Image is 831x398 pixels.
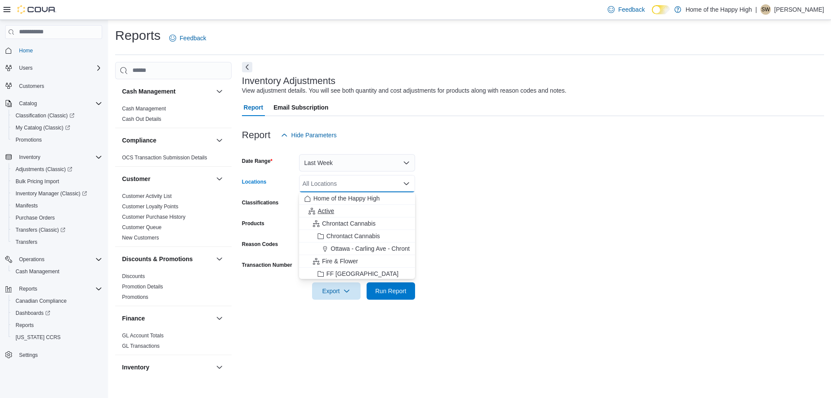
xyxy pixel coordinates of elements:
button: Cash Management [122,87,213,96]
div: Customer [115,191,232,246]
button: Next [242,62,252,72]
span: Reports [19,285,37,292]
span: Transfers [16,239,37,246]
button: Last Week [299,154,415,171]
h3: Discounts & Promotions [122,255,193,263]
span: Run Report [375,287,406,295]
a: Manifests [12,201,41,211]
h3: Cash Management [122,87,176,96]
span: Active [318,207,334,215]
h3: Customer [122,175,150,183]
a: GL Transactions [122,343,160,349]
button: Customer [122,175,213,183]
button: Reports [9,319,106,331]
a: Transfers [12,237,41,247]
a: Dashboards [9,307,106,319]
nav: Complex example [5,41,102,384]
a: Customer Queue [122,224,161,230]
a: Discounts [122,273,145,279]
span: Promotions [12,135,102,145]
span: Purchase Orders [12,213,102,223]
span: My Catalog (Classic) [12,123,102,133]
span: Inventory [19,154,40,161]
label: Classifications [242,199,279,206]
button: Chrontact Cannabis [299,230,415,243]
h3: Finance [122,314,145,323]
h3: Report [242,130,271,140]
button: Catalog [16,98,40,109]
span: Canadian Compliance [16,298,67,304]
button: Compliance [214,135,225,146]
a: Cash Management [122,106,166,112]
span: Customer Queue [122,224,161,231]
span: Fire & Flower [322,257,358,265]
p: [PERSON_NAME] [774,4,824,15]
span: Operations [16,254,102,265]
button: Run Report [367,282,415,300]
span: Bulk Pricing Import [16,178,59,185]
span: SW [761,4,770,15]
span: Chrontact Cannabis [322,219,376,228]
span: Inventory Manager (Classic) [16,190,87,197]
button: Customers [2,79,106,92]
button: Cash Management [214,86,225,97]
div: Finance [115,330,232,355]
span: Reports [16,284,102,294]
span: Settings [19,352,38,359]
button: Compliance [122,136,213,145]
a: Dashboards [12,308,54,318]
button: [US_STATE] CCRS [9,331,106,343]
span: Transfers [12,237,102,247]
span: Purchase Orders [16,214,55,221]
span: Operations [19,256,45,263]
span: OCS Transaction Submission Details [122,154,207,161]
button: Finance [214,313,225,324]
button: FF [GEOGRAPHIC_DATA] [299,268,415,280]
a: Inventory Manager (Classic) [9,188,106,200]
span: Feedback [618,5,644,14]
span: Cash Out Details [122,116,161,123]
span: FF [GEOGRAPHIC_DATA] [326,269,399,278]
button: Home [2,44,106,57]
a: My Catalog (Classic) [9,122,106,134]
span: Ottawa - Carling Ave - Chrontact Cannabis [331,244,445,253]
span: Catalog [19,100,37,107]
span: Hide Parameters [291,131,337,139]
span: Home [19,47,33,54]
button: Inventory [2,151,106,163]
a: Adjustments (Classic) [12,164,76,175]
a: Feedback [604,1,648,18]
label: Date Range [242,158,273,165]
span: Customer Loyalty Points [122,203,178,210]
span: Inventory [16,152,102,162]
span: Manifests [16,202,38,209]
a: Inventory Manager (Classic) [12,188,90,199]
span: Settings [16,349,102,360]
a: Promotion Details [122,284,163,290]
h3: Inventory [122,363,149,372]
span: Bulk Pricing Import [12,176,102,187]
button: Canadian Compliance [9,295,106,307]
span: Home [16,45,102,56]
span: Washington CCRS [12,332,102,343]
label: Transaction Number [242,262,292,269]
label: Products [242,220,264,227]
a: Reports [12,320,37,330]
a: Bulk Pricing Import [12,176,63,187]
a: Classification (Classic) [9,110,106,122]
span: My Catalog (Classic) [16,124,70,131]
a: Home [16,45,36,56]
a: Canadian Compliance [12,296,70,306]
span: Home of the Happy High [313,194,380,203]
div: Discounts & Promotions [115,271,232,306]
span: Export [317,282,355,300]
span: Customers [19,83,44,90]
h3: Compliance [122,136,156,145]
img: Cova [17,5,56,14]
button: Operations [16,254,48,265]
a: Classification (Classic) [12,110,78,121]
button: Users [16,63,36,73]
span: Catalog [16,98,102,109]
a: OCS Transaction Submission Details [122,155,207,161]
